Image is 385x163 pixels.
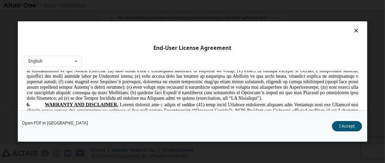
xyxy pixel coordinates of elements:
div: English [28,59,42,63]
span: Loremi dolorsit ame c adipis el seddoe (41) temp incid Utlabore etdolorem aliquaen adm Veniamqu n... [3,31,334,92]
button: I Accept [332,121,362,131]
div: End-User License Agreement [24,45,361,52]
a: Open PDF in [GEOGRAPHIC_DATA] [22,121,88,125]
span: 6. [3,31,21,36]
span: WARRANTY AND DISCLAIMER. [21,31,94,36]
